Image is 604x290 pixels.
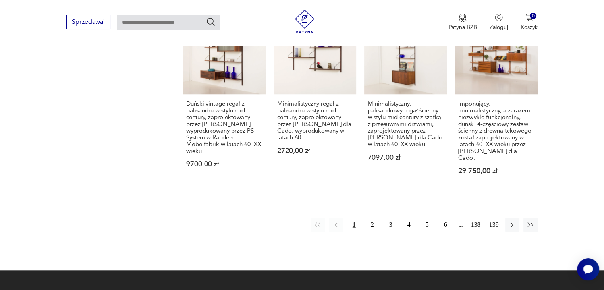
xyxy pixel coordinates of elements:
[459,14,467,22] img: Ikona medalu
[448,23,477,31] p: Patyna B2B
[206,17,216,27] button: Szukaj
[420,218,434,232] button: 5
[525,14,533,21] img: Ikona koszyka
[521,14,538,31] button: 0Koszyk
[66,15,110,29] button: Sprzedawaj
[487,218,501,232] button: 139
[469,218,483,232] button: 138
[438,218,453,232] button: 6
[490,14,508,31] button: Zaloguj
[186,161,262,168] p: 9700,00 zł
[384,218,398,232] button: 3
[368,101,443,148] h3: Minimalistyczny, palisandrowy regał ścienny w stylu mid-century z szafką z przesuwnymi drzwiami, ...
[365,218,380,232] button: 2
[368,154,443,161] p: 7097,00 zł
[186,101,262,155] h3: Duński vintage regał z palisandru w stylu mid-century, zaprojektowany przez [PERSON_NAME] i wypro...
[274,12,356,190] a: KlasykMinimalistyczny regał z palisandru w stylu mid-century, zaprojektowany przez Poula Cadovius...
[347,218,361,232] button: 1
[402,218,416,232] button: 4
[495,14,503,21] img: Ikonka użytkownika
[183,12,265,190] a: KlasykDuński vintage regał z palisandru w stylu mid-century, zaprojektowany przez Prebena Sørense...
[458,101,534,161] h3: Imponujący, minimalistyczny, a zarazem niezwykle funkcjonalny, duński 4-częściowy zestaw ścienny ...
[66,20,110,25] a: Sprzedawaj
[277,147,353,154] p: 2720,00 zł
[458,168,534,174] p: 29 750,00 zł
[490,23,508,31] p: Zaloguj
[293,10,316,33] img: Patyna - sklep z meblami i dekoracjami vintage
[277,101,353,141] h3: Minimalistyczny regał z palisandru w stylu mid-century, zaprojektowany przez [PERSON_NAME] dla Ca...
[577,258,599,280] iframe: Smartsupp widget button
[448,14,477,31] a: Ikona medaluPatyna B2B
[455,12,537,190] a: KlasykImponujący, minimalistyczny, a zarazem niezwykle funkcjonalny, duński 4-częściowy zestaw śc...
[364,12,447,190] a: KlasykMinimalistyczny, palisandrowy regał ścienny w stylu mid-century z szafką z przesuwnymi drzw...
[521,23,538,31] p: Koszyk
[448,14,477,31] button: Patyna B2B
[530,13,536,19] div: 0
